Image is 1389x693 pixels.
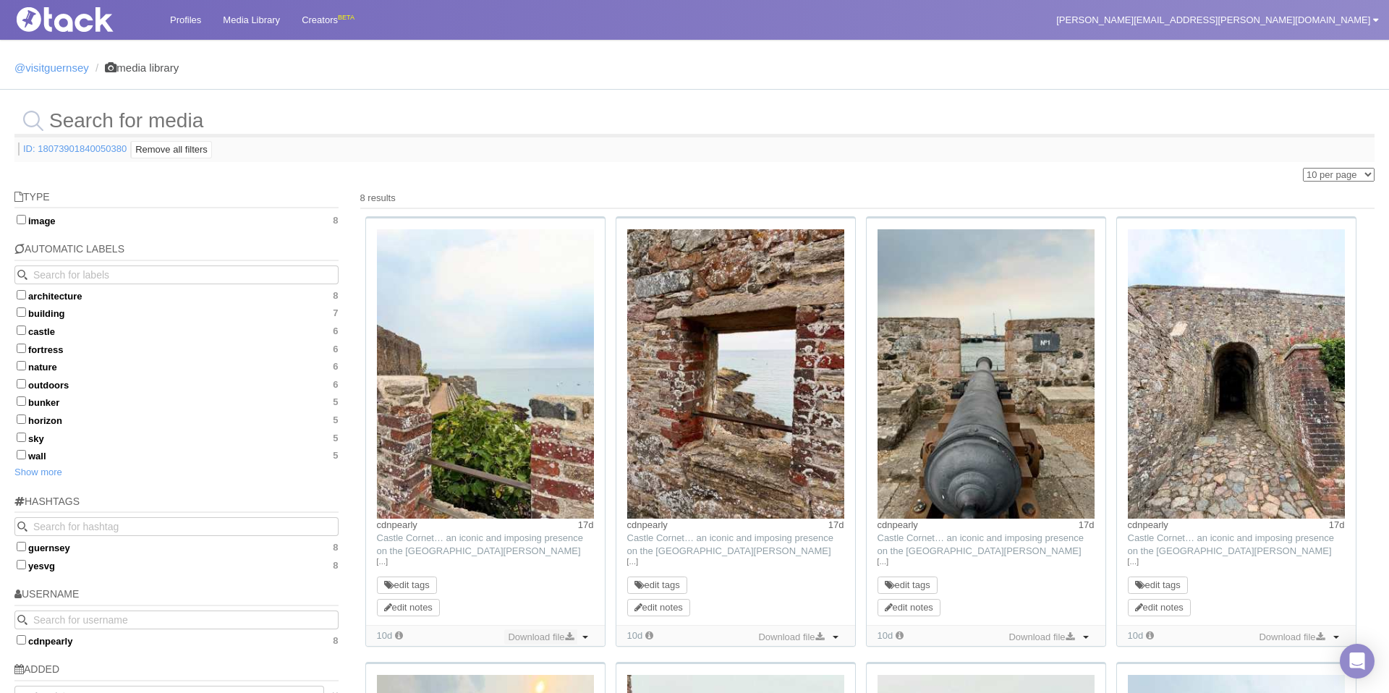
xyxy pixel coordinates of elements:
span: Castle Cornet… an iconic and imposing presence on the [GEOGRAPHIC_DATA][PERSON_NAME] #guernsey vi... [627,532,833,569]
a: […] [627,556,844,569]
input: sky5 [17,433,26,442]
img: Tack [11,7,156,32]
a: cdnpearly [1128,519,1168,530]
label: image [14,213,339,227]
img: Image may contain: horizon, nature, outdoors, sky, summer, scenery, rock, herbal, herbs, plant, a... [377,229,594,519]
svg: Search [17,522,27,532]
label: fortress [14,341,339,356]
a: edit tags [885,579,930,590]
time: Posted: 19/08/2025, 09:34:12 [578,519,594,532]
a: Download file [755,629,827,645]
h5: Added [14,664,339,681]
input: bunker5 [17,396,26,406]
span: 8 [333,290,338,302]
a: Show more [14,467,62,477]
input: wall5 [17,450,26,459]
label: castle [14,323,339,338]
span: 7 [333,307,338,319]
time: Added: 26/08/2025, 11:30:46 [878,630,893,641]
a: edit notes [1135,602,1184,613]
label: building [14,305,339,320]
label: guernsey [14,540,339,554]
a: cdnpearly [878,519,918,530]
div: Remove all filters [135,143,208,157]
time: Added: 26/08/2025, 11:30:44 [1128,630,1144,641]
span: 6 [333,326,338,337]
input: nature6 [17,361,26,370]
input: Search for username [14,611,339,629]
input: Search for hashtag [14,517,339,536]
span: 5 [333,396,338,408]
span: 5 [333,414,338,426]
li: media library [92,61,179,75]
button: Search [14,265,33,284]
a: edit notes [634,602,683,613]
div: Open Intercom Messenger [1340,644,1375,679]
a: edit notes [885,602,933,613]
img: Image may contain: path, architecture, building, castle, fortress, arch, road, plant, outdoors, b... [1128,229,1345,519]
a: edit tags [1135,579,1181,590]
span: 6 [333,379,338,391]
span: 5 [333,450,338,462]
span: 6 [333,361,338,373]
span: Castle Cornet… an iconic and imposing presence on the [GEOGRAPHIC_DATA][PERSON_NAME] #guernsey vi... [878,532,1084,569]
time: Added: 26/08/2025, 11:30:50 [377,630,393,641]
span: Castle Cornet… an iconic and imposing presence on the [GEOGRAPHIC_DATA][PERSON_NAME] #guernsey vi... [1128,532,1334,569]
input: cdnpearly8 [17,635,26,645]
label: cdnpearly [14,633,339,647]
h5: Username [14,589,339,605]
label: wall [14,448,339,462]
img: Image may contain: weapon, mortar shell, artillery, cannon, architecture, building, castle, fortr... [878,229,1095,519]
h5: Type [14,192,339,208]
span: 8 [333,542,338,553]
input: architecture8 [17,290,26,299]
label: architecture [14,288,339,302]
label: sky [14,430,339,445]
a: Download file [1005,629,1077,645]
a: cdnpearly [377,519,417,530]
a: ID: 18073901840050380 [23,143,127,156]
span: 8 [333,215,338,226]
a: edit tags [634,579,680,590]
button: Search [14,611,33,629]
label: yesvg [14,558,339,572]
time: Posted: 19/08/2025, 09:34:12 [828,519,844,532]
span: 8 [333,635,338,647]
svg: Search [17,615,27,625]
img: Image may contain: home damage, window - broken, brick, rock, nature, outdoors, architecture, bui... [627,229,844,519]
div: 8 results [360,192,1375,205]
span: 6 [333,344,338,355]
a: @visitguernsey [14,61,89,74]
input: Search for labels [14,265,339,284]
h5: Automatic Labels [14,244,339,260]
input: Search for media [14,104,1375,137]
input: image8 [17,215,26,224]
div: BETA [338,10,354,25]
a: cdnpearly [627,519,668,530]
button: Search [14,517,33,536]
label: bunker [14,394,339,409]
a: […] [1128,556,1345,569]
label: horizon [14,412,339,427]
a: Remove all filters [130,141,212,158]
time: Posted: 19/08/2025, 09:34:12 [1329,519,1345,532]
label: nature [14,359,339,373]
a: […] [377,556,594,569]
span: 5 [333,433,338,444]
span: Castle Cornet… an iconic and imposing presence on the [GEOGRAPHIC_DATA][PERSON_NAME] #guernsey vi... [377,532,583,569]
input: fortress6 [17,344,26,353]
input: horizon5 [17,414,26,424]
a: Download file [504,629,577,645]
a: edit tags [384,579,430,590]
input: castle6 [17,326,26,335]
time: Posted: 19/08/2025, 09:34:12 [1079,519,1095,532]
input: guernsey8 [17,542,26,551]
span: 8 [333,560,338,571]
svg: Search [17,270,27,280]
input: outdoors6 [17,379,26,388]
a: […] [878,556,1095,569]
label: outdoors [14,377,339,391]
h5: Hashtags [14,496,339,513]
a: edit notes [384,602,433,613]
